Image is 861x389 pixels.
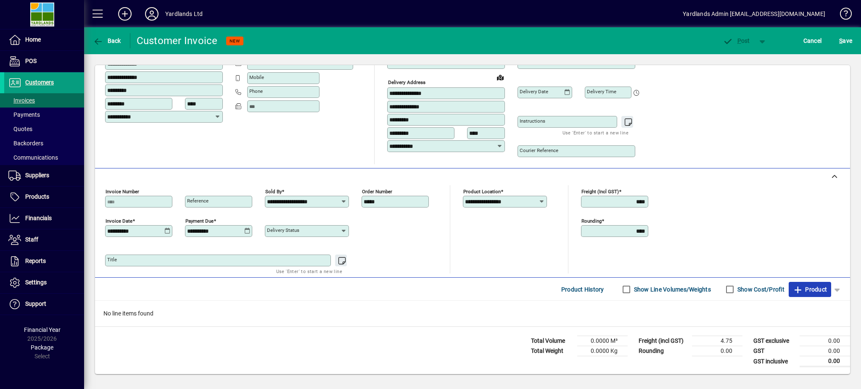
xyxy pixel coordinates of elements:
[4,294,84,315] a: Support
[463,189,501,194] mat-label: Product location
[137,34,218,47] div: Customer Invoice
[749,346,800,356] td: GST
[25,58,37,64] span: POS
[683,7,825,21] div: Yardlands Admin [EMAIL_ADDRESS][DOMAIN_NAME]
[95,301,850,326] div: No line items found
[4,150,84,165] a: Communications
[718,33,754,48] button: Post
[4,122,84,136] a: Quotes
[24,326,61,333] span: Financial Year
[800,346,850,356] td: 0.00
[587,89,616,95] mat-label: Delivery time
[8,154,58,161] span: Communications
[31,344,53,351] span: Package
[4,108,84,122] a: Payments
[106,218,132,224] mat-label: Invoice date
[25,215,52,221] span: Financials
[8,111,40,118] span: Payments
[4,51,84,72] a: POS
[749,336,800,346] td: GST exclusive
[800,336,850,346] td: 0.00
[634,336,692,346] td: Freight (incl GST)
[276,266,342,276] mat-hint: Use 'Enter' to start a new line
[520,147,558,153] mat-label: Courier Reference
[25,193,49,200] span: Products
[165,7,203,21] div: Yardlands Ltd
[4,208,84,229] a: Financials
[267,227,299,233] mat-label: Delivery status
[800,356,850,367] td: 0.00
[4,165,84,186] a: Suppliers
[249,74,264,80] mat-label: Mobile
[25,236,38,243] span: Staff
[107,257,117,263] mat-label: Title
[4,93,84,108] a: Invoices
[837,33,854,48] button: Save
[4,187,84,208] a: Products
[563,128,629,137] mat-hint: Use 'Enter' to start a new line
[8,126,32,132] span: Quotes
[581,189,619,194] mat-label: Freight (incl GST)
[737,37,741,44] span: P
[527,346,577,356] td: Total Weight
[839,34,852,47] span: ave
[230,38,240,44] span: NEW
[577,346,628,356] td: 0.0000 Kg
[362,189,392,194] mat-label: Order number
[249,88,263,94] mat-label: Phone
[527,336,577,346] td: Total Volume
[25,79,54,86] span: Customers
[8,140,43,147] span: Backorders
[520,89,548,95] mat-label: Delivery date
[91,33,123,48] button: Back
[8,97,35,104] span: Invoices
[4,251,84,272] a: Reports
[834,2,850,29] a: Knowledge Base
[84,33,130,48] app-page-header-button: Back
[494,71,507,84] a: View on map
[106,189,139,194] mat-label: Invoice number
[187,198,209,204] mat-label: Reference
[793,283,827,296] span: Product
[634,346,692,356] td: Rounding
[138,6,165,21] button: Profile
[789,282,831,297] button: Product
[692,336,742,346] td: 4.75
[801,33,824,48] button: Cancel
[736,285,784,294] label: Show Cost/Profit
[25,279,47,286] span: Settings
[723,37,750,44] span: ost
[111,6,138,21] button: Add
[692,346,742,356] td: 0.00
[581,218,602,224] mat-label: Rounding
[25,172,49,179] span: Suppliers
[749,356,800,367] td: GST inclusive
[4,229,84,250] a: Staff
[185,218,214,224] mat-label: Payment due
[25,36,41,43] span: Home
[265,189,282,194] mat-label: Sold by
[25,300,46,307] span: Support
[93,37,121,44] span: Back
[520,118,545,124] mat-label: Instructions
[4,29,84,50] a: Home
[632,285,711,294] label: Show Line Volumes/Weights
[25,258,46,264] span: Reports
[4,272,84,293] a: Settings
[558,282,607,297] button: Product History
[561,283,604,296] span: Product History
[4,136,84,150] a: Backorders
[803,34,822,47] span: Cancel
[577,336,628,346] td: 0.0000 M³
[839,37,843,44] span: S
